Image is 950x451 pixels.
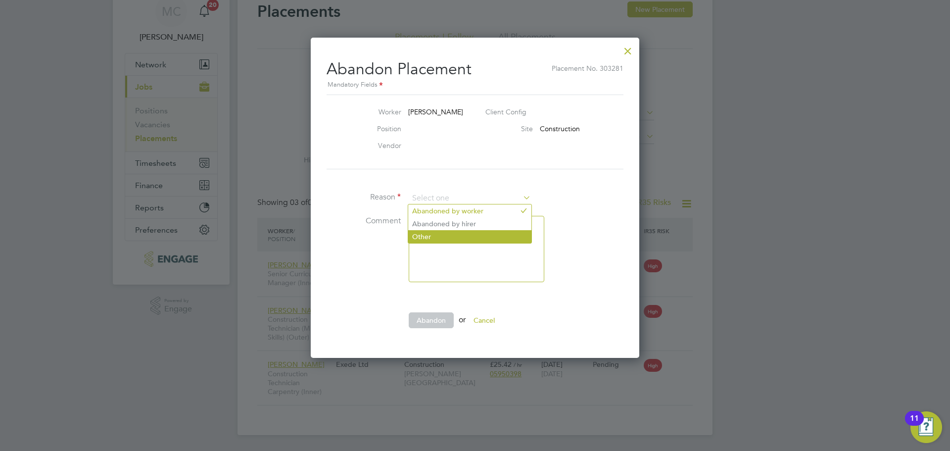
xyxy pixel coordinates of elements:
[910,418,919,431] div: 11
[485,107,526,116] label: Client Config
[347,124,401,133] label: Position
[408,204,531,217] li: Abandoned by worker
[910,411,942,443] button: Open Resource Center, 11 new notifications
[327,192,401,202] label: Reason
[409,191,531,206] input: Select one
[552,59,623,73] span: Placement No. 303281
[347,107,401,116] label: Worker
[408,217,531,230] li: Abandoned by hirer
[493,124,533,133] label: Site
[408,107,463,116] span: [PERSON_NAME]
[327,216,401,226] label: Comment
[409,312,454,328] button: Abandon
[466,312,503,328] button: Cancel
[327,312,623,338] li: or
[327,51,623,91] h2: Abandon Placement
[540,124,580,133] span: Construction
[347,141,401,150] label: Vendor
[408,230,531,243] li: Other
[327,80,623,91] div: Mandatory Fields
